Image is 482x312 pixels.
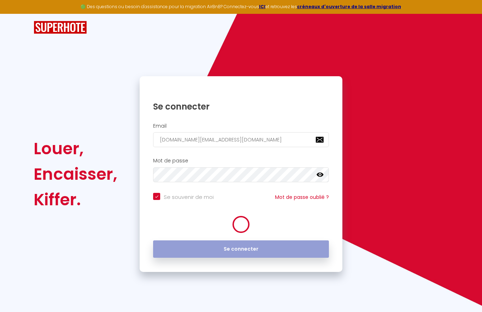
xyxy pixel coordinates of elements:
[153,101,329,112] h1: Se connecter
[153,132,329,147] input: Ton Email
[153,240,329,258] button: Se connecter
[259,4,265,10] a: ICI
[34,187,117,212] div: Kiffer.
[275,194,329,201] a: Mot de passe oublié ?
[297,4,401,10] a: créneaux d'ouverture de la salle migration
[153,123,329,129] h2: Email
[34,136,117,161] div: Louer,
[6,3,27,24] button: Ouvrir le widget de chat LiveChat
[34,161,117,187] div: Encaisser,
[153,158,329,164] h2: Mot de passe
[34,21,87,34] img: SuperHote logo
